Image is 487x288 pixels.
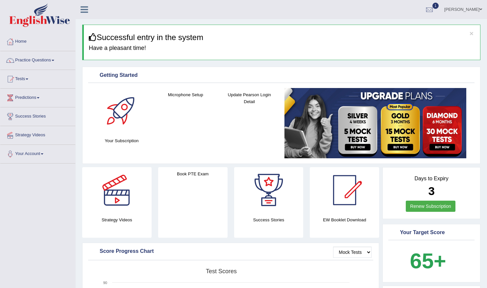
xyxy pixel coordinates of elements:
[206,268,237,275] tspan: Test scores
[390,176,473,182] h4: Days to Expiry
[157,91,214,98] h4: Microphone Setup
[0,89,75,105] a: Predictions
[284,88,466,158] img: small5.jpg
[234,216,304,223] h4: Success Stories
[310,216,379,223] h4: EW Booklet Download
[103,281,107,285] text: 90
[158,170,228,177] h4: Book PTE Exam
[93,137,150,144] h4: Your Subscription
[0,107,75,124] a: Success Stories
[406,201,455,212] a: Renew Subscription
[0,70,75,86] a: Tests
[390,228,473,238] div: Your Target Score
[410,249,446,273] b: 65+
[90,247,372,256] div: Score Progress Chart
[0,126,75,143] a: Strategy Videos
[432,3,439,9] span: 1
[90,71,473,80] div: Getting Started
[89,45,475,52] h4: Have a pleasant time!
[470,30,474,37] button: ×
[0,51,75,68] a: Practice Questions
[0,145,75,161] a: Your Account
[82,216,152,223] h4: Strategy Videos
[221,91,278,105] h4: Update Pearson Login Detail
[0,33,75,49] a: Home
[89,33,475,42] h3: Successful entry in the system
[428,185,434,197] b: 3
